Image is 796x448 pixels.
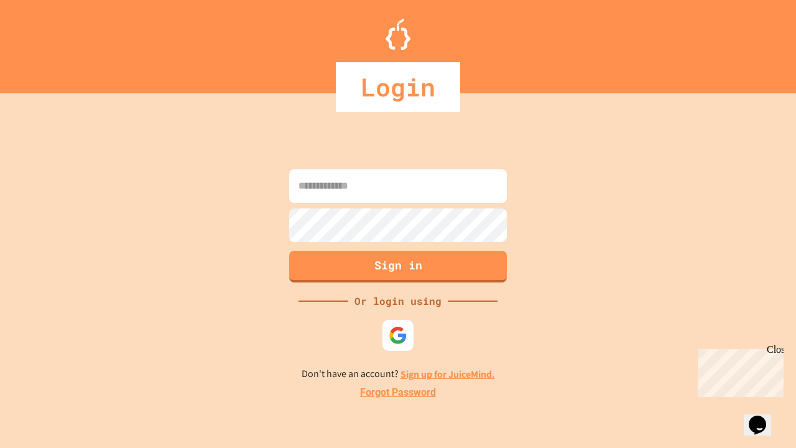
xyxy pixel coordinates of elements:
iframe: chat widget [744,398,784,436]
img: Logo.svg [386,19,410,50]
p: Don't have an account? [302,366,495,382]
iframe: chat widget [693,344,784,397]
a: Forgot Password [360,385,436,400]
div: Login [336,62,460,112]
div: Or login using [348,294,448,309]
img: google-icon.svg [389,326,407,345]
div: Chat with us now!Close [5,5,86,79]
a: Sign up for JuiceMind. [400,368,495,381]
button: Sign in [289,251,507,282]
